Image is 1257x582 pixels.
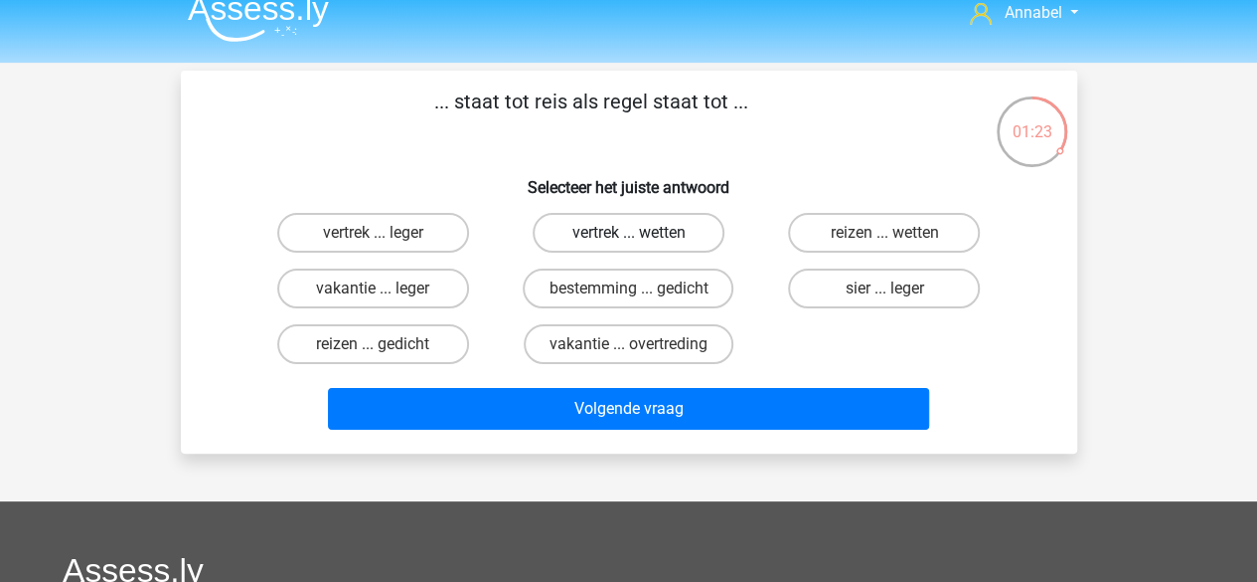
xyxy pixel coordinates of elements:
span: Annabel [1004,3,1061,22]
button: Volgende vraag [328,388,929,430]
div: 01:23 [995,95,1069,144]
label: bestemming ... gedicht [523,269,733,308]
label: reizen ... gedicht [277,324,469,364]
a: Annabel [962,1,1085,25]
label: reizen ... wetten [788,213,980,253]
p: ... staat tot reis als regel staat tot ... [213,87,971,146]
label: vakantie ... leger [277,269,469,308]
label: vakantie ... overtreding [524,324,733,364]
h6: Selecteer het juiste antwoord [213,162,1045,197]
label: sier ... leger [788,269,980,308]
label: vertrek ... wetten [533,213,724,253]
label: vertrek ... leger [277,213,469,253]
